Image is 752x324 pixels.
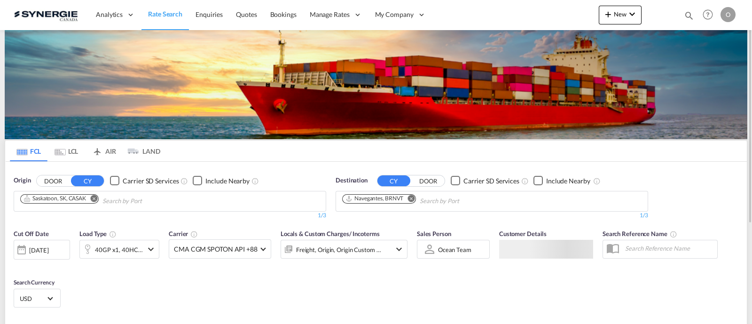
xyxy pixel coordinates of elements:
[251,177,259,185] md-icon: Unchecked: Ignores neighbouring ports when fetching rates.Checked : Includes neighbouring ports w...
[684,10,694,21] md-icon: icon-magnify
[270,10,297,18] span: Bookings
[193,176,250,186] md-checkbox: Checkbox No Ink
[10,141,160,161] md-pagination-wrapper: Use the left and right arrow keys to navigate between tabs
[375,10,414,19] span: My Company
[296,243,382,256] div: Freight Origin Origin Custom Destination Destination Custom Factory Stuffing
[281,230,380,237] span: Locals & Custom Charges
[92,146,103,153] md-icon: icon-airplane
[102,194,192,209] input: Chips input.
[205,176,250,186] div: Include Nearby
[620,241,717,255] input: Search Reference Name
[393,244,405,255] md-icon: icon-chevron-down
[412,175,445,186] button: DOOR
[336,212,648,220] div: 1/3
[29,246,48,254] div: [DATE]
[336,176,368,185] span: Destination
[37,175,70,186] button: DOOR
[148,10,182,18] span: Rate Search
[14,176,31,185] span: Origin
[627,8,638,20] md-icon: icon-chevron-down
[19,191,196,209] md-chips-wrap: Chips container. Use arrow keys to select chips.
[463,176,519,186] div: Carrier SD Services
[700,7,716,23] span: Help
[95,243,143,256] div: 40GP x1 40HC x1
[85,141,123,161] md-tab-item: AIR
[599,6,642,24] button: icon-plus 400-fgNewicon-chevron-down
[190,230,198,238] md-icon: The selected Trucker/Carrierwill be displayed in the rate results If the rates are from another f...
[14,259,21,271] md-datepicker: Select
[603,10,638,18] span: New
[603,8,614,20] md-icon: icon-plus 400-fg
[593,177,601,185] md-icon: Unchecked: Ignores neighbouring ports when fetching rates.Checked : Includes neighbouring ports w...
[19,292,55,305] md-select: Select Currency: $ USDUnited States Dollar
[341,191,513,209] md-chips-wrap: Chips container. Use arrow keys to select chips.
[71,175,104,186] button: CY
[721,7,736,22] div: O
[533,176,590,186] md-checkbox: Checkbox No Ink
[79,240,159,259] div: 40GP x1 40HC x1icon-chevron-down
[109,230,117,238] md-icon: icon-information-outline
[14,240,70,260] div: [DATE]
[79,230,117,237] span: Load Type
[281,240,407,259] div: Freight Origin Origin Custom Destination Destination Custom Factory Stuffingicon-chevron-down
[345,195,403,203] div: Navegantes, BRNVT
[123,176,179,186] div: Carrier SD Services
[670,230,677,238] md-icon: Your search will be saved by the below given name
[145,244,157,255] md-icon: icon-chevron-down
[345,195,405,203] div: Press delete to remove this chip.
[438,246,471,253] div: Ocean team
[123,141,160,161] md-tab-item: LAND
[23,195,86,203] div: Saskatoon, SK, CASAK
[700,7,721,24] div: Help
[349,230,380,237] span: / Incoterms
[401,195,415,204] button: Remove
[174,245,258,254] span: CMA CGM SPOTON API +88
[180,177,188,185] md-icon: Unchecked: Search for CY (Container Yard) services for all selected carriers.Checked : Search for...
[10,141,47,161] md-tab-item: FCL
[23,195,88,203] div: Press delete to remove this chip.
[684,10,694,24] div: icon-magnify
[84,195,98,204] button: Remove
[417,230,451,237] span: Sales Person
[236,10,257,18] span: Quotes
[310,10,350,19] span: Manage Rates
[14,230,49,237] span: Cut Off Date
[96,10,123,19] span: Analytics
[14,212,326,220] div: 1/3
[110,176,179,186] md-checkbox: Checkbox No Ink
[451,176,519,186] md-checkbox: Checkbox No Ink
[377,175,410,186] button: CY
[169,230,198,237] span: Carrier
[437,243,472,256] md-select: Sales Person: Ocean team
[196,10,223,18] span: Enquiries
[47,141,85,161] md-tab-item: LCL
[14,4,78,25] img: 1f56c880d42311ef80fc7dca854c8e59.png
[20,294,46,303] span: USD
[546,176,590,186] div: Include Nearby
[420,194,509,209] input: Chips input.
[5,30,747,139] img: LCL+%26+FCL+BACKGROUND.png
[499,230,547,237] span: Customer Details
[603,230,677,237] span: Search Reference Name
[14,279,55,286] span: Search Currency
[521,177,529,185] md-icon: Unchecked: Search for CY (Container Yard) services for all selected carriers.Checked : Search for...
